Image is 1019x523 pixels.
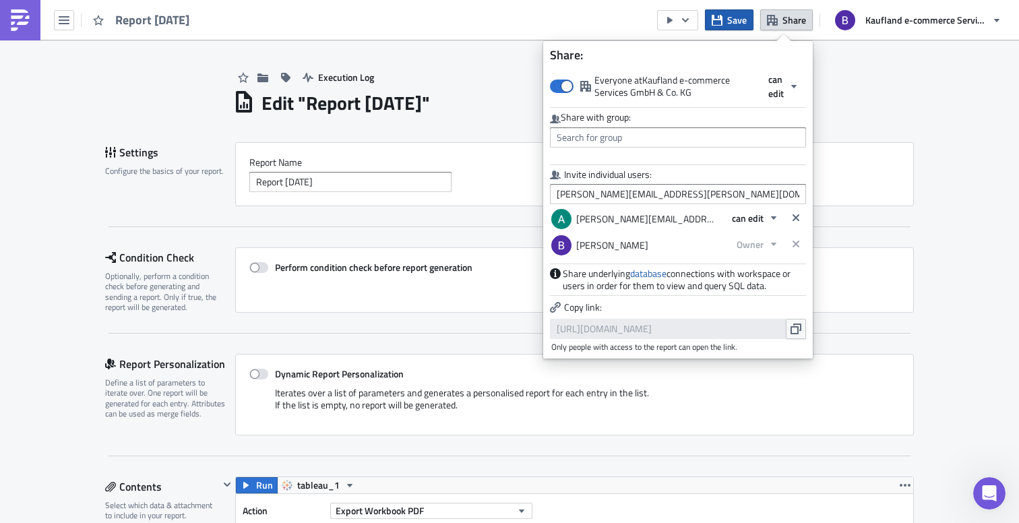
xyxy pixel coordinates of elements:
img: Avatar [550,234,573,257]
div: Bharti says… [11,27,259,216]
span: Report [DATE] [115,12,191,28]
h1: Operator [65,7,113,17]
div: Iterates over a list of parameters and generates a personalised report for each entry in the list... [249,387,900,421]
button: Start recording [86,420,96,431]
div: [PERSON_NAME][EMAIL_ADDRESS][PERSON_NAME][DOMAIN_NAME] [569,208,714,230]
div: Condition Check [105,247,235,268]
img: PushMetrics [9,9,31,31]
button: Share [760,9,813,30]
img: Avatar [550,208,573,230]
div: Optionally, perform a condition check before generating and sending a report. Only if true, the r... [105,271,226,313]
strong: Perform condition check before report generation [275,260,472,274]
div: Bharti says… [11,216,259,331]
button: go back [9,5,34,31]
button: Save [705,9,753,30]
a: database [630,266,667,280]
label: Action [243,501,323,521]
div: Close [237,5,261,30]
div: Report Personalization [105,354,235,374]
button: Kaufland e-commerce Services GmbH & Co. KG [827,5,1009,35]
span: Execution Log [318,70,374,84]
button: Send a message… [231,414,253,436]
span: Share [782,13,806,27]
button: Hide content [219,476,235,493]
label: Invite individual users: [550,168,806,181]
span: Run [256,477,273,493]
div: Actually I would like to rewrite this to explain it better,I am trying to push the entire dashboa... [49,27,259,215]
button: Export Workbook PDF [330,503,532,519]
button: tableau_1 [277,477,360,493]
p: Copy link: [550,299,806,315]
button: Gif picker [42,420,53,431]
button: can edit [762,69,806,104]
button: Emoji picker [21,420,32,431]
span: Owner [737,237,764,251]
span: Save [727,13,747,27]
span: Export Workbook PDF [336,503,424,518]
button: Execution Log [296,67,381,88]
strong: Dynamic Report Personalization [275,367,404,381]
button: Run [236,477,278,493]
button: Owner [730,234,786,255]
span: Kaufland e-commerce Services GmbH & Co. KG [865,13,987,27]
span: can edit [732,211,764,225]
div: Share with group: [550,111,806,124]
span: can edit [768,72,784,100]
img: Profile image for Operator [38,7,60,29]
label: Report Nam﻿e [249,156,900,168]
p: The team can also help [65,17,168,30]
button: Home [211,5,237,31]
div: [PERSON_NAME] [569,234,714,257]
div: Define a list of parameters to iterate over. One report will be generated for each entry. Attribu... [105,377,226,419]
div: Contents [105,476,219,497]
div: Settings [105,142,235,162]
button: Upload attachment [64,420,75,431]
label: Everyone at Kaufland e-commerce Services GmbH & Co. KG [550,74,762,98]
div: Select which data & attachment to include in your report. [105,500,219,521]
img: Avatar [834,9,857,32]
input: Search for group [550,127,806,148]
div: Bharti says… [11,331,259,420]
h1: Edit " Report [DATE] " [261,91,430,115]
div: Configure the basics of your report. [105,166,226,176]
span: Share underlying connections with workspace or users in order for them to view and query SQL data. [563,268,806,292]
iframe: Intercom live chat [973,477,1006,510]
h4: Share: [543,48,813,62]
textarea: Message… [11,392,258,414]
button: can edit [725,208,786,228]
span: Only people with access to the report can open the link. [551,342,806,352]
span: tableau_1 [297,477,340,493]
input: Add users or invite via em ail [550,184,806,204]
div: Actually I would like to rewrite this to explain it better, I am trying to push the entire dashbo... [59,35,248,207]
